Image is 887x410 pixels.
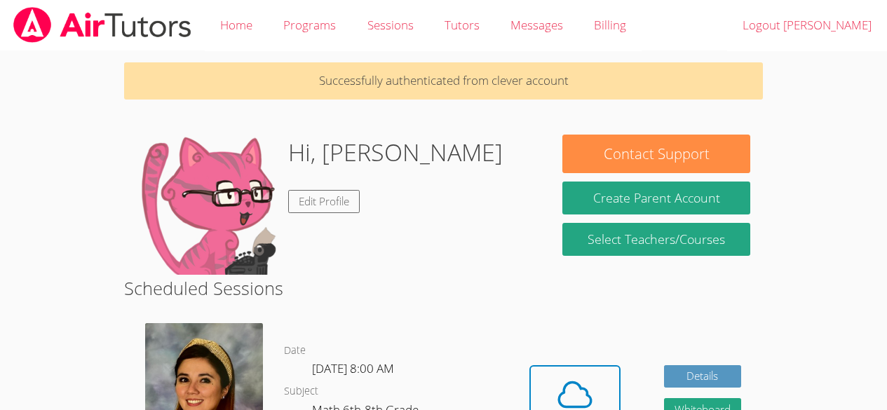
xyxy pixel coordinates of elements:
[562,135,750,173] button: Contact Support
[124,62,763,100] p: Successfully authenticated from clever account
[510,17,563,33] span: Messages
[288,190,360,213] a: Edit Profile
[664,365,741,388] a: Details
[284,342,306,360] dt: Date
[562,223,750,256] a: Select Teachers/Courses
[562,182,750,214] button: Create Parent Account
[137,135,277,275] img: default.png
[312,360,394,376] span: [DATE] 8:00 AM
[124,275,763,301] h2: Scheduled Sessions
[12,7,193,43] img: airtutors_banner-c4298cdbf04f3fff15de1276eac7730deb9818008684d7c2e4769d2f7ddbe033.png
[284,383,318,400] dt: Subject
[288,135,503,170] h1: Hi, [PERSON_NAME]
